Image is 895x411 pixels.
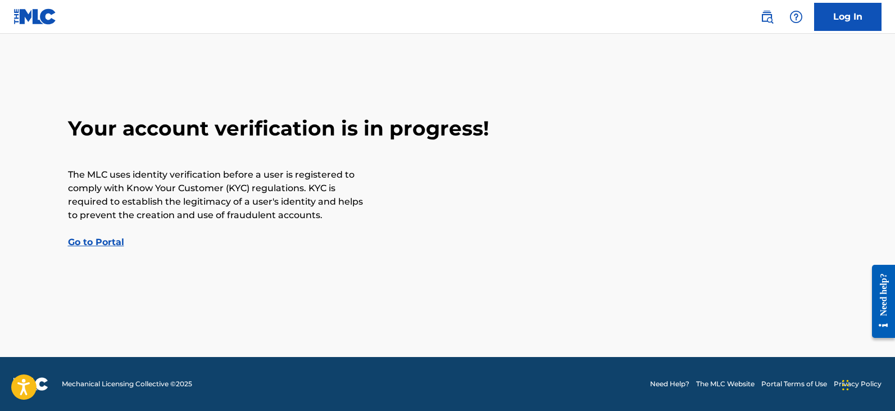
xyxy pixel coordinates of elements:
div: Help [785,6,807,28]
a: Public Search [756,6,778,28]
div: Drag [842,368,849,402]
a: Go to Portal [68,237,124,247]
img: help [789,10,803,24]
span: Mechanical Licensing Collective © 2025 [62,379,192,389]
iframe: Chat Widget [839,357,895,411]
iframe: Resource Center [864,256,895,346]
img: logo [13,377,48,391]
a: Portal Terms of Use [761,379,827,389]
img: search [760,10,774,24]
a: Privacy Policy [834,379,882,389]
a: Need Help? [650,379,689,389]
h2: Your account verification is in progress! [68,116,828,141]
p: The MLC uses identity verification before a user is registered to comply with Know Your Customer ... [68,168,366,222]
a: The MLC Website [696,379,755,389]
img: MLC Logo [13,8,57,25]
a: Log In [814,3,882,31]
